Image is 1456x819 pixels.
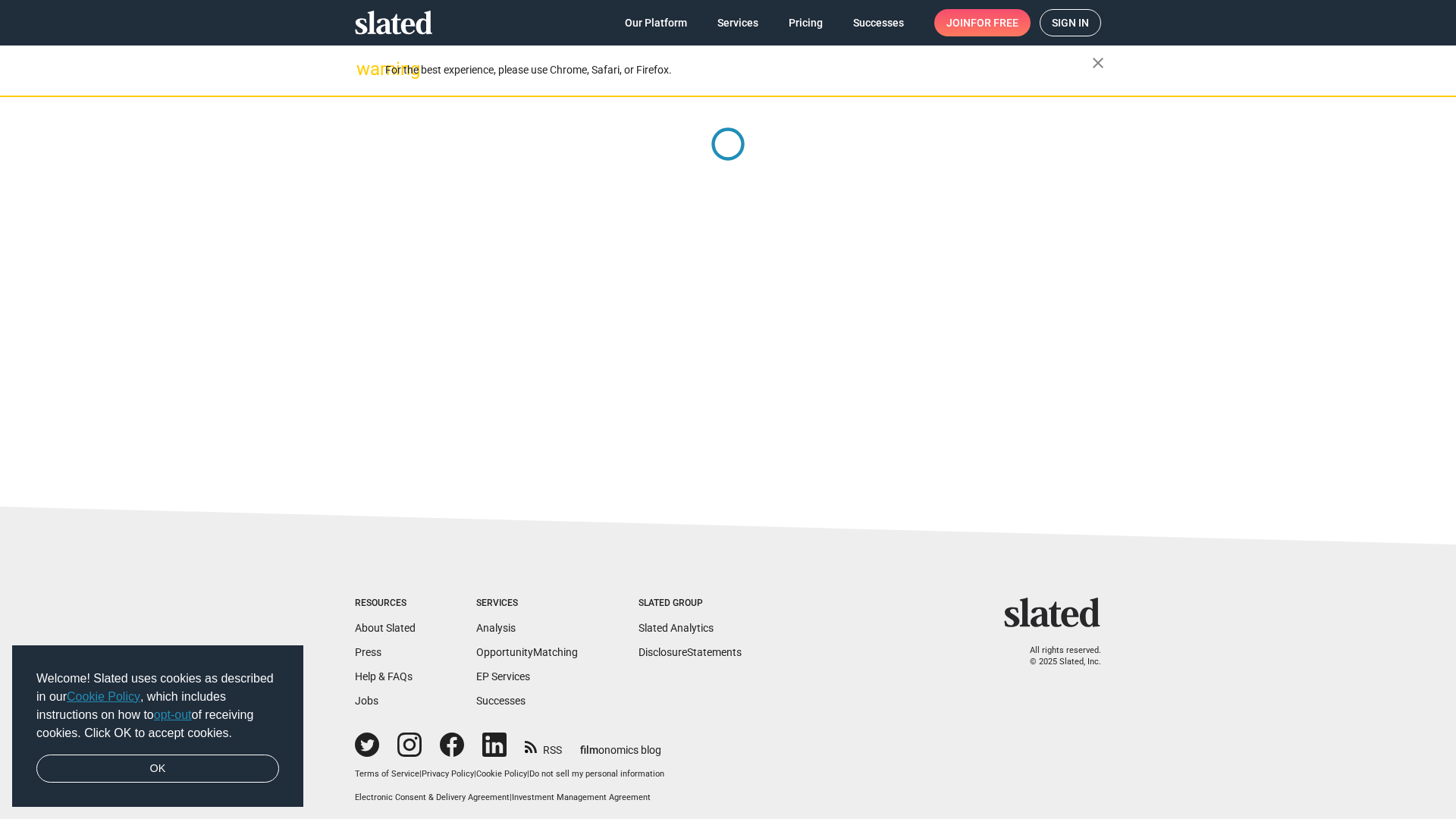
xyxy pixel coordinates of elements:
[971,9,1018,36] span: for free
[529,769,664,780] button: Do not sell my personal information
[36,755,279,783] a: dismiss cookie message
[36,670,279,742] span: Welcome! Slated uses cookies as described in our , which includes instructions on how to of recei...
[67,690,140,703] a: Cookie Policy
[385,60,1092,80] div: For the best experience, please use Chrome, Safari, or Firefox.
[355,646,381,658] a: Press
[1014,645,1101,667] p: All rights reserved. © 2025 Slated, Inc.
[476,598,578,610] div: Services
[12,645,303,808] div: cookieconsent
[613,9,699,36] a: Our Platform
[527,769,529,779] span: |
[422,769,474,779] a: Privacy Policy
[639,598,742,610] div: Slated Group
[946,9,1018,36] span: Join
[476,622,516,634] a: Analysis
[934,9,1031,36] a: Joinfor free
[355,598,416,610] div: Resources
[625,9,687,36] span: Our Platform
[419,769,422,779] span: |
[476,769,527,779] a: Cookie Policy
[1052,10,1089,36] span: Sign in
[355,792,510,802] a: Electronic Consent & Delivery Agreement
[525,734,562,758] a: RSS
[639,622,714,634] a: Slated Analytics
[580,731,661,758] a: filmonomics blog
[154,708,192,721] a: opt-out
[355,695,378,707] a: Jobs
[474,769,476,779] span: |
[355,622,416,634] a: About Slated
[853,9,904,36] span: Successes
[639,646,742,658] a: DisclosureStatements
[1040,9,1101,36] a: Sign in
[510,792,512,802] span: |
[476,695,526,707] a: Successes
[355,670,413,682] a: Help & FAQs
[777,9,835,36] a: Pricing
[841,9,916,36] a: Successes
[580,744,598,756] span: film
[512,792,651,802] a: Investment Management Agreement
[705,9,770,36] a: Services
[356,60,375,78] mat-icon: warning
[1089,54,1107,72] mat-icon: close
[789,9,823,36] span: Pricing
[476,646,578,658] a: OpportunityMatching
[476,670,530,682] a: EP Services
[717,9,758,36] span: Services
[355,769,419,779] a: Terms of Service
